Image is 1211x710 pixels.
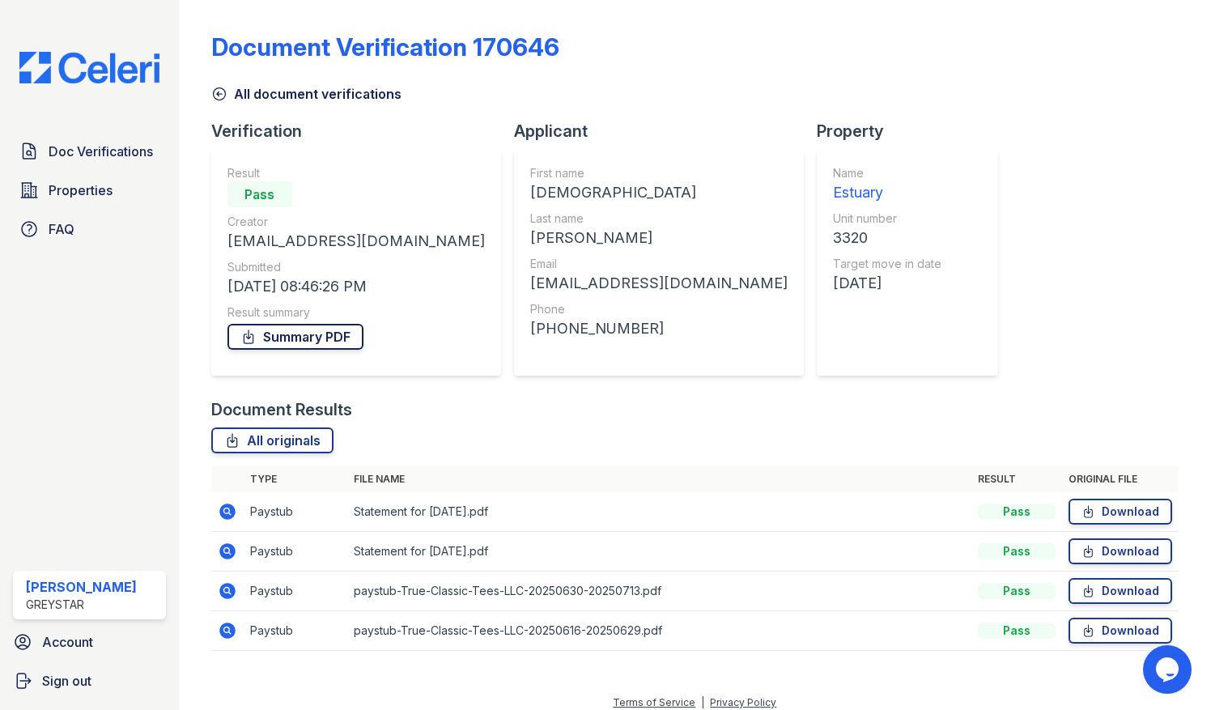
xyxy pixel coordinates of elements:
[833,210,941,227] div: Unit number
[244,572,347,611] td: Paystub
[227,259,485,275] div: Submitted
[13,135,166,168] a: Doc Verifications
[244,611,347,651] td: Paystub
[613,696,695,708] a: Terms of Service
[211,427,334,453] a: All originals
[13,213,166,245] a: FAQ
[833,165,941,181] div: Name
[1069,618,1172,644] a: Download
[833,165,941,204] a: Name Estuary
[347,611,972,651] td: paystub-True-Classic-Tees-LLC-20250616-20250629.pdf
[6,626,172,658] a: Account
[26,577,137,597] div: [PERSON_NAME]
[530,301,788,317] div: Phone
[227,214,485,230] div: Creator
[13,174,166,206] a: Properties
[978,543,1056,559] div: Pass
[227,165,485,181] div: Result
[211,32,559,62] div: Document Verification 170646
[347,466,972,492] th: File name
[227,181,292,207] div: Pass
[244,466,347,492] th: Type
[211,84,402,104] a: All document verifications
[833,181,941,204] div: Estuary
[211,120,514,142] div: Verification
[833,256,941,272] div: Target move in date
[530,317,788,340] div: [PHONE_NUMBER]
[1143,645,1195,694] iframe: chat widget
[244,532,347,572] td: Paystub
[6,52,172,83] img: CE_Logo_Blue-a8612792a0a2168367f1c8372b55b34899dd931a85d93a1a3d3e32e68fde9ad4.png
[49,142,153,161] span: Doc Verifications
[978,623,1056,639] div: Pass
[530,272,788,295] div: [EMAIL_ADDRESS][DOMAIN_NAME]
[978,583,1056,599] div: Pass
[227,230,485,253] div: [EMAIL_ADDRESS][DOMAIN_NAME]
[817,120,1011,142] div: Property
[49,181,113,200] span: Properties
[227,304,485,321] div: Result summary
[530,227,788,249] div: [PERSON_NAME]
[530,210,788,227] div: Last name
[1069,499,1172,525] a: Download
[49,219,74,239] span: FAQ
[833,272,941,295] div: [DATE]
[701,696,704,708] div: |
[227,275,485,298] div: [DATE] 08:46:26 PM
[978,504,1056,520] div: Pass
[42,671,91,691] span: Sign out
[347,492,972,532] td: Statement for [DATE].pdf
[514,120,817,142] div: Applicant
[530,256,788,272] div: Email
[211,398,352,421] div: Document Results
[244,492,347,532] td: Paystub
[1062,466,1179,492] th: Original file
[833,227,941,249] div: 3320
[42,632,93,652] span: Account
[971,466,1062,492] th: Result
[227,324,363,350] a: Summary PDF
[1069,578,1172,604] a: Download
[6,665,172,697] a: Sign out
[1069,538,1172,564] a: Download
[347,572,972,611] td: paystub-True-Classic-Tees-LLC-20250630-20250713.pdf
[26,597,137,613] div: Greystar
[530,165,788,181] div: First name
[347,532,972,572] td: Statement for [DATE].pdf
[530,181,788,204] div: [DEMOGRAPHIC_DATA]
[710,696,776,708] a: Privacy Policy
